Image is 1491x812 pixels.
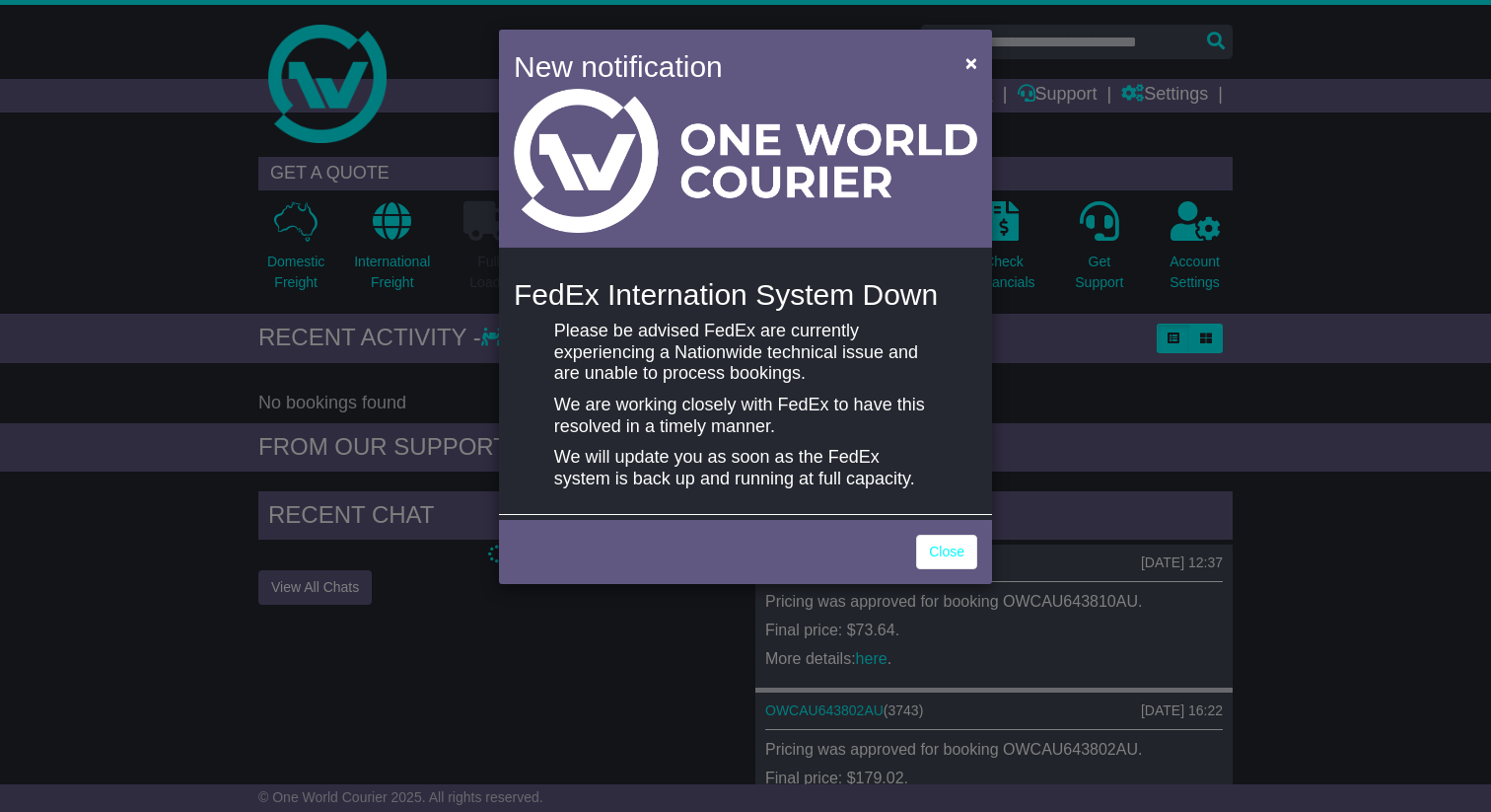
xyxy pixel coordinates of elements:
span: × [965,51,977,74]
p: We will update you as soon as the FedEx system is back up and running at full capacity. [554,447,937,489]
img: Light [514,89,977,233]
a: Close [916,535,977,569]
button: Close [956,42,987,83]
p: We are working closely with FedEx to have this resolved in a timely manner. [554,395,937,437]
p: Please be advised FedEx are currently experiencing a Nationwide technical issue and are unable to... [554,321,937,385]
h4: New notification [514,44,937,89]
h4: FedEx Internation System Down [514,278,977,311]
